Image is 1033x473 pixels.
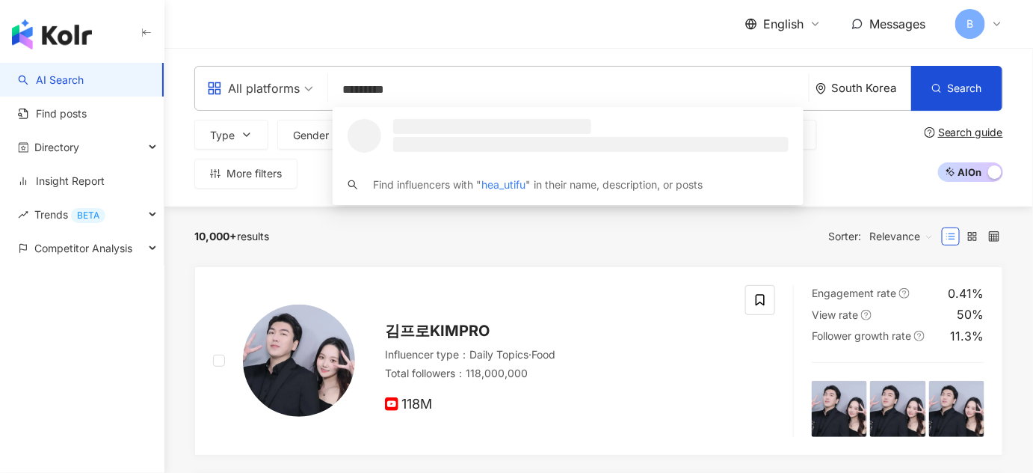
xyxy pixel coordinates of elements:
span: View rate [812,308,858,321]
span: English [763,16,804,32]
span: Follower growth rate [812,329,911,342]
img: post-image [870,381,925,436]
button: More filters [194,159,297,189]
span: rise [18,210,28,220]
div: BETA [71,208,105,223]
span: appstore [207,81,222,96]
span: Daily Topics [469,348,528,361]
span: More filters [226,168,282,180]
span: question-circle [925,127,935,138]
span: Type [210,129,235,141]
span: Engagement rate [812,287,896,299]
span: Gender [293,129,329,141]
span: 10,000+ [194,230,237,242]
a: searchAI Search [18,73,84,88]
div: Influencer type ： [385,347,727,362]
button: Type [194,120,268,150]
a: KOL Avatar김프로KIMPROInfluencer type：Daily Topics·FoodTotal followers：118,000,000118MEngagement rat... [194,266,1003,456]
div: Sorter: [828,225,942,248]
span: B [967,16,974,32]
span: search [348,180,358,190]
div: 0.41% [949,285,984,302]
span: Search [948,82,982,94]
span: question-circle [914,331,925,341]
div: Search guide [938,126,1003,138]
button: Search [911,66,1002,111]
img: post-image [812,381,867,436]
img: logo [12,19,92,49]
div: South Korea [831,82,911,94]
span: Food [531,348,555,361]
a: Find posts [18,106,87,121]
span: 김프로KIMPRO [385,322,490,340]
div: 50% [958,306,984,323]
button: Gender [277,120,363,150]
span: question-circle [861,310,872,320]
span: hea_utifu [481,178,525,191]
div: Find influencers with " " in their name, description, or posts [373,177,703,193]
span: Trends [34,198,105,231]
span: 118M [385,397,432,412]
div: results [194,231,269,242]
span: Relevance [869,225,934,248]
span: Competitor Analysis [34,231,132,265]
img: KOL Avatar [243,305,355,417]
span: · [528,348,531,361]
span: Messages [869,16,925,31]
span: Directory [34,130,79,164]
a: Insight Report [18,174,105,189]
div: Total followers ： 118,000,000 [385,366,727,381]
div: All platforms [207,76,300,100]
span: environment [815,83,827,94]
img: post-image [929,381,984,436]
span: question-circle [899,288,910,299]
div: 11.3% [951,328,984,344]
